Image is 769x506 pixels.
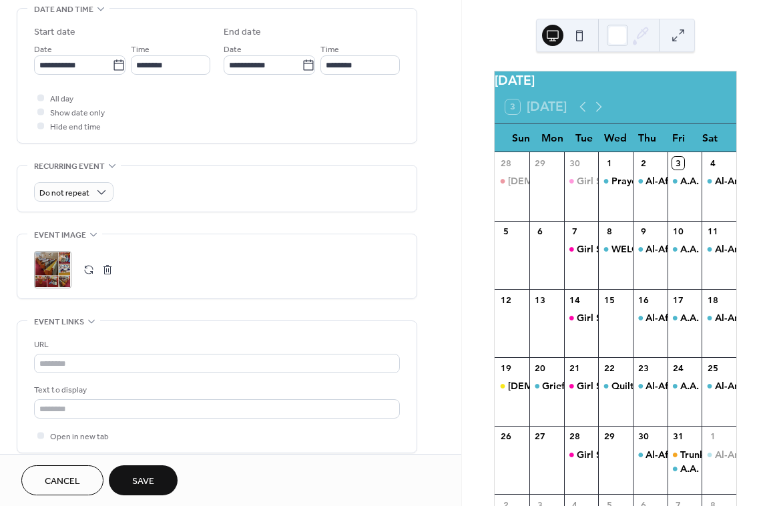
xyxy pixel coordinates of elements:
span: Recurring event [34,160,105,174]
div: Grief Support Group [542,379,635,393]
div: Al-Afam Weekly Meeting [646,311,758,324]
div: Tue [568,123,599,152]
div: 24 [672,362,684,374]
span: Event image [34,228,86,242]
div: Quilting Monthly Meeting [611,379,728,393]
div: Al-Anon Weekly Meeting [702,242,736,256]
div: 3 [672,157,684,169]
button: Save [109,465,178,495]
div: 27 [534,431,546,443]
div: Al-Afam Weekly Meeting [633,242,668,256]
div: 1 [603,157,615,169]
div: A.A. Weekly Meeting [668,379,702,393]
div: 5 [499,226,511,238]
div: Al-Afam Weekly Meeting [633,448,668,461]
div: 20 [534,362,546,374]
span: Time [131,43,150,57]
div: 8 [603,226,615,238]
div: Church Council Monthly Meeting [495,379,529,393]
div: URL [34,338,397,352]
div: 30 [637,431,650,443]
div: Girl Scouts Weekly Meeting [577,379,701,393]
div: 19 [499,362,511,374]
div: Girl Scouts Weekly Meeting [564,448,599,461]
div: Sat [694,123,726,152]
div: 21 [569,362,581,374]
div: [DEMOGRAPHIC_DATA] Meeting [508,174,656,188]
div: Prayer Team - Monthly [598,174,633,188]
span: Cancel [45,475,80,489]
div: Trunk or Treat [668,448,702,461]
div: ; [34,251,71,288]
div: [DEMOGRAPHIC_DATA] Council Monthly Meeting [508,379,731,393]
div: Girl Scouts Weekly Meeting [577,242,701,256]
div: Girl Scouts Weekly Meeting [564,311,599,324]
div: 23 [637,362,650,374]
div: WELCA (Women of ELCA) Monthly Meeting [598,242,633,256]
div: 31 [672,431,684,443]
div: Prayer Team - Monthly [611,174,712,188]
div: Mon [537,123,568,152]
div: 26 [499,431,511,443]
div: Girl Scouts Weekly Meeting [577,448,701,461]
div: 28 [569,431,581,443]
span: All day [50,92,73,106]
div: Girl Scouts Weekly Meeting [564,174,599,188]
div: 2 [637,157,650,169]
div: Al-Anon Weekly Meeting [702,379,736,393]
div: Quilting Monthly Meeting [598,379,633,393]
div: Al-Afam Weekly Meeting [646,174,758,188]
div: Congregational Meeting [495,174,529,188]
div: Text to display [34,383,397,397]
div: Al-Afam Weekly Meeting [646,379,758,393]
div: Trunk or Treat [680,448,744,461]
div: A.A. Weekly Meeting [668,242,702,256]
div: 12 [499,294,511,306]
div: Girl Scouts Weekly Meeting [564,242,599,256]
div: 6 [534,226,546,238]
span: Do not repeat [39,186,89,201]
div: 15 [603,294,615,306]
div: Al-Anon Weekly Meeting [702,311,736,324]
div: 14 [569,294,581,306]
div: A.A. Weekly Meeting [668,462,702,475]
button: Cancel [21,465,103,495]
div: Al-Afam Weekly Meeting [646,242,758,256]
span: Date [34,43,52,57]
div: Thu [631,123,663,152]
span: Hide end time [50,120,101,134]
span: Date [224,43,242,57]
div: 11 [706,226,718,238]
div: [DATE] [495,71,736,91]
div: 29 [603,431,615,443]
div: Girl Scouts Weekly Meeting [564,379,599,393]
div: 22 [603,362,615,374]
span: Date and time [34,3,93,17]
div: 16 [637,294,650,306]
div: Fri [663,123,694,152]
div: Al-Afam Weekly Meeting [633,174,668,188]
div: Grief Support Group [529,379,564,393]
div: Al-Afam Weekly Meeting [646,448,758,461]
div: 7 [569,226,581,238]
div: Sun [505,123,537,152]
div: Al-Afam Weekly Meeting [633,311,668,324]
div: 9 [637,226,650,238]
div: A.A. Weekly Meeting [668,174,702,188]
div: Al-Anon Weekly Meeting [702,174,736,188]
div: End date [224,25,261,39]
span: Time [320,43,339,57]
div: Girl Scouts Weekly Meeting [577,174,701,188]
div: 10 [672,226,684,238]
div: Al-Afam Weekly Meeting [633,379,668,393]
div: 13 [534,294,546,306]
div: Wed [600,123,631,152]
div: 25 [706,362,718,374]
div: Girl Scouts Weekly Meeting [577,311,701,324]
span: Save [132,475,154,489]
div: 28 [499,157,511,169]
div: Al-Anon Weekly Meeting [702,448,736,461]
div: 30 [569,157,581,169]
div: 4 [706,157,718,169]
